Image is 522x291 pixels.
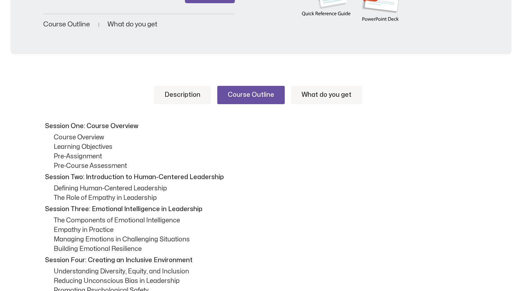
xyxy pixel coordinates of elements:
[54,152,479,161] p: Pre-Assignment
[54,193,479,203] p: The Role of Empathy in Leadership
[54,244,479,254] p: Building Emotional Resilience
[108,21,157,28] a: What do you get
[154,86,211,104] a: Description
[54,225,479,235] p: Empathy in Practice
[43,21,90,28] a: Course Outline
[45,204,477,214] p: Session Three: Emotional Intelligence in Leadership
[45,255,477,265] p: Session Four: Creating an Inclusive Environment
[291,86,362,104] a: What do you get
[54,142,479,152] p: Learning Objectives
[54,267,479,276] p: Understanding Diversity, Equity, and Inclusion
[54,276,479,286] p: Reducing Unconscious Bias in Leadership
[54,216,479,225] p: The Components of Emotional Intelligence
[54,235,479,244] p: Managing Emotions in Challenging Situations
[54,133,479,142] p: Course Overview
[45,121,477,131] p: Session One: Course Overview
[54,184,479,193] p: Defining Human-Centered Leadership
[45,172,477,182] p: Session Two: Introduction to Human-Centered Leadership
[217,86,285,104] a: Course Outline
[54,161,479,171] p: Pre-Course Assessment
